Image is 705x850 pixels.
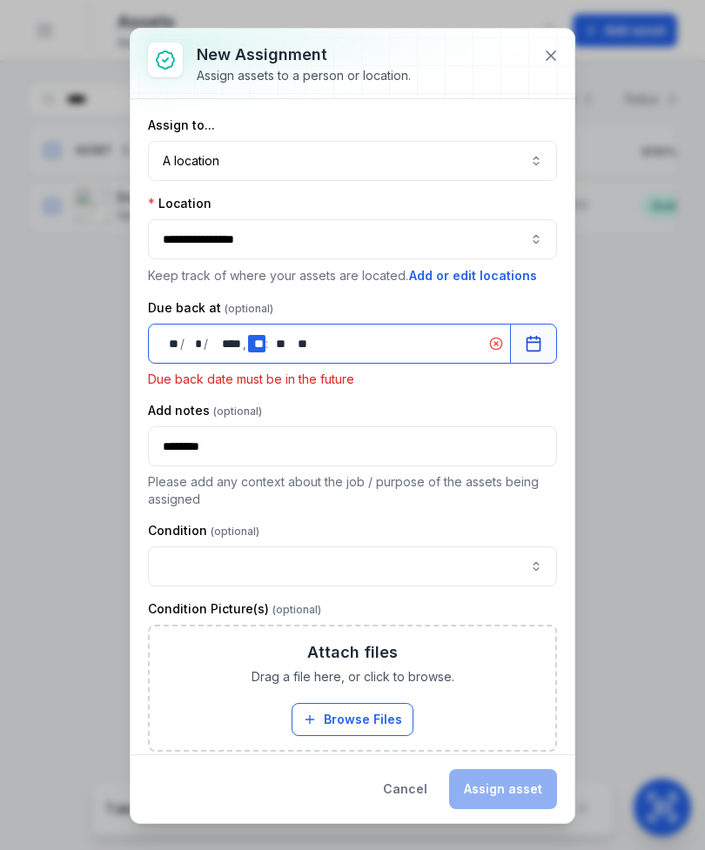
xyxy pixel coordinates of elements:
p: Please add any context about the job / purpose of the assets being assigned [148,473,557,508]
div: / [180,335,186,352]
label: Due back at [148,299,273,317]
button: Add or edit locations [408,266,538,285]
p: Keep track of where your assets are located. [148,266,557,285]
div: minute, [270,335,287,352]
label: Assign to... [148,117,215,134]
button: Calendar [510,324,557,364]
div: year, [210,335,243,352]
div: , [243,335,248,352]
div: month, [186,335,204,352]
div: hour, [248,335,265,352]
button: Cancel [368,769,442,809]
button: Browse Files [292,703,413,736]
label: Add notes [148,402,262,419]
label: Location [148,195,211,212]
h3: Attach files [307,640,398,665]
div: / [204,335,210,352]
div: Assign assets to a person or location. [197,67,411,84]
div: am/pm, [289,335,308,352]
label: Condition Picture(s) [148,600,321,618]
label: Condition [148,522,259,539]
h3: New assignment [197,43,411,67]
p: Due back date must be in the future [148,371,557,388]
button: A location [148,141,557,181]
div: day, [163,335,180,352]
span: Drag a file here, or click to browse. [252,668,454,686]
div: : [265,335,270,352]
